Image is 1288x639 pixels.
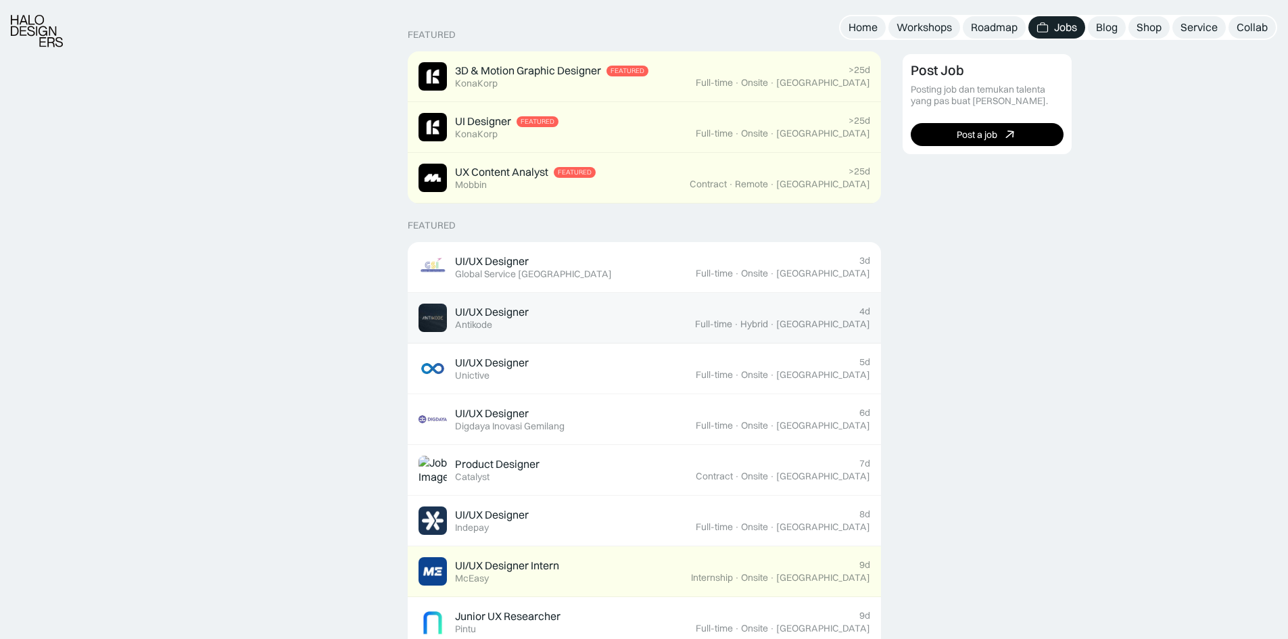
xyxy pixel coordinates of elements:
[1237,20,1268,34] div: Collab
[741,623,768,634] div: Onsite
[1180,20,1218,34] div: Service
[408,29,456,41] div: Featured
[455,623,476,635] div: Pintu
[769,268,775,279] div: ·
[741,471,768,482] div: Onsite
[740,318,768,330] div: Hybrid
[455,522,489,534] div: Indepay
[408,546,881,597] a: Job ImageUI/UX Designer InternMcEasy9dInternship·Onsite·[GEOGRAPHIC_DATA]
[849,166,870,177] div: >25d
[769,318,775,330] div: ·
[734,420,740,431] div: ·
[408,242,881,293] a: Job ImageUI/UX DesignerGlobal Service [GEOGRAPHIC_DATA]3dFull-time·Onsite·[GEOGRAPHIC_DATA]
[455,356,529,370] div: UI/UX Designer
[690,179,727,190] div: Contract
[769,77,775,89] div: ·
[455,64,601,78] div: 3D & Motion Graphic Designer
[849,64,870,76] div: >25d
[455,508,529,522] div: UI/UX Designer
[859,356,870,368] div: 5d
[696,128,733,139] div: Full-time
[408,102,881,153] a: Job ImageUI DesignerFeaturedKonaKorp>25dFull-time·Onsite·[GEOGRAPHIC_DATA]
[769,572,775,584] div: ·
[695,318,732,330] div: Full-time
[741,268,768,279] div: Onsite
[859,306,870,317] div: 4d
[558,168,592,176] div: Featured
[735,179,768,190] div: Remote
[408,153,881,204] a: Job ImageUX Content AnalystFeaturedMobbin>25dContract·Remote·[GEOGRAPHIC_DATA]
[734,77,740,89] div: ·
[691,572,733,584] div: Internship
[419,506,447,535] img: Job Image
[734,268,740,279] div: ·
[455,254,529,268] div: UI/UX Designer
[859,458,870,469] div: 7d
[776,179,870,190] div: [GEOGRAPHIC_DATA]
[769,179,775,190] div: ·
[859,508,870,520] div: 8d
[776,268,870,279] div: [GEOGRAPHIC_DATA]
[408,344,881,394] a: Job ImageUI/UX DesignerUnictive5dFull-time·Onsite·[GEOGRAPHIC_DATA]
[696,420,733,431] div: Full-time
[911,123,1064,146] a: Post a job
[776,369,870,381] div: [GEOGRAPHIC_DATA]
[1054,20,1077,34] div: Jobs
[734,623,740,634] div: ·
[849,115,870,126] div: >25d
[734,318,739,330] div: ·
[419,62,447,91] img: Job Image
[455,370,490,381] div: Unictive
[911,62,964,78] div: Post Job
[408,51,881,102] a: Job Image3D & Motion Graphic DesignerFeaturedKonaKorp>25dFull-time·Onsite·[GEOGRAPHIC_DATA]
[455,128,498,140] div: KonaKorp
[769,521,775,533] div: ·
[696,471,733,482] div: Contract
[419,608,447,636] img: Job Image
[455,471,490,483] div: Catalyst
[455,609,560,623] div: Junior UX Researcher
[1172,16,1226,39] a: Service
[419,456,447,484] img: Job Image
[419,253,447,281] img: Job Image
[419,557,447,586] img: Job Image
[776,623,870,634] div: [GEOGRAPHIC_DATA]
[408,496,881,546] a: Job ImageUI/UX DesignerIndepay8dFull-time·Onsite·[GEOGRAPHIC_DATA]
[911,84,1064,107] div: Posting job dan temukan talenta yang pas buat [PERSON_NAME].
[734,128,740,139] div: ·
[769,471,775,482] div: ·
[769,128,775,139] div: ·
[419,405,447,433] img: Job Image
[419,304,447,332] img: Job Image
[741,369,768,381] div: Onsite
[419,354,447,383] img: Job Image
[419,113,447,141] img: Job Image
[728,179,734,190] div: ·
[611,67,644,75] div: Featured
[696,369,733,381] div: Full-time
[859,610,870,621] div: 9d
[521,118,554,126] div: Featured
[776,471,870,482] div: [GEOGRAPHIC_DATA]
[408,220,456,231] div: Featured
[859,255,870,266] div: 3d
[1137,20,1162,34] div: Shop
[1229,16,1276,39] a: Collab
[455,78,498,89] div: KonaKorp
[963,16,1026,39] a: Roadmap
[1088,16,1126,39] a: Blog
[741,420,768,431] div: Onsite
[419,164,447,192] img: Job Image
[776,128,870,139] div: [GEOGRAPHIC_DATA]
[455,406,529,421] div: UI/UX Designer
[408,445,881,496] a: Job ImageProduct DesignerCatalyst7dContract·Onsite·[GEOGRAPHIC_DATA]
[741,128,768,139] div: Onsite
[849,20,878,34] div: Home
[769,623,775,634] div: ·
[455,457,540,471] div: Product Designer
[455,114,511,128] div: UI Designer
[696,521,733,533] div: Full-time
[455,165,548,179] div: UX Content Analyst
[696,77,733,89] div: Full-time
[1096,20,1118,34] div: Blog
